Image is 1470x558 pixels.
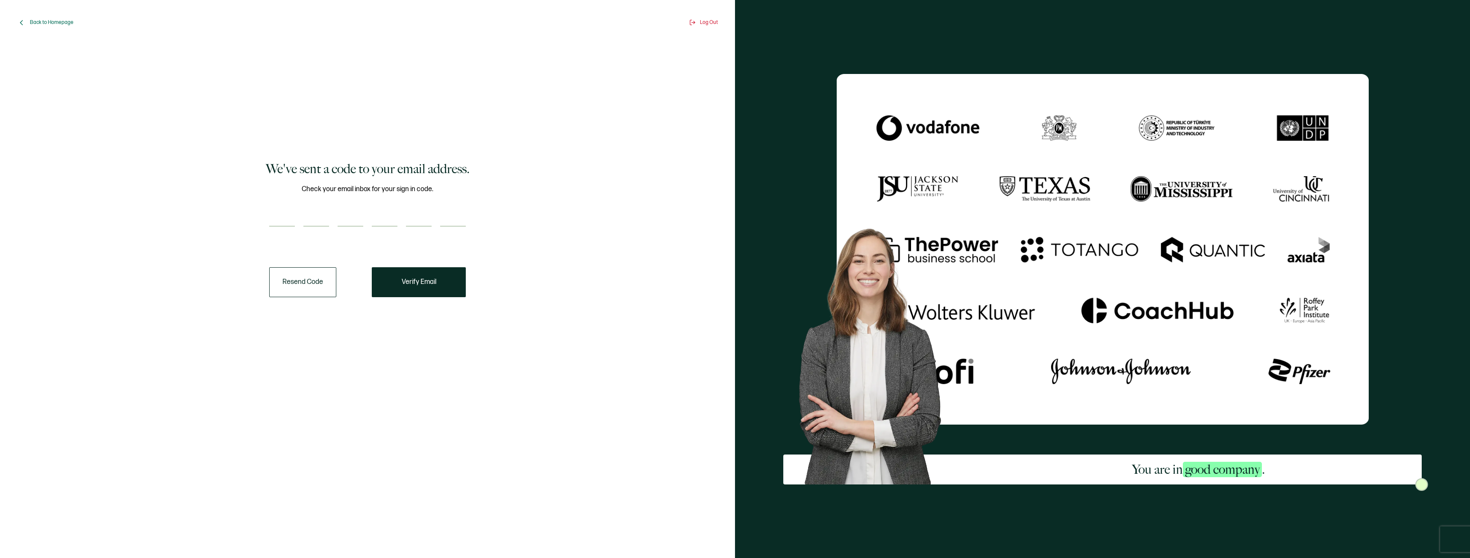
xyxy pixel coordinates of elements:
button: Resend Code [269,267,336,297]
span: Log Out [700,19,718,26]
img: Sertifier We've sent a code to your email address. [837,74,1369,425]
span: good company [1183,462,1262,477]
h2: You are in . [1132,461,1265,478]
h1: We've sent a code to your email address. [266,160,470,177]
span: Back to Homepage [30,19,73,26]
button: Verify Email [372,267,466,297]
img: Sertifier Signup [1415,478,1428,491]
span: Verify Email [402,279,436,286]
img: Sertifier Signup - You are in <span class="strong-h">good company</span>. Hero [783,216,975,484]
span: Check your email inbox for your sign in code. [302,184,433,195]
